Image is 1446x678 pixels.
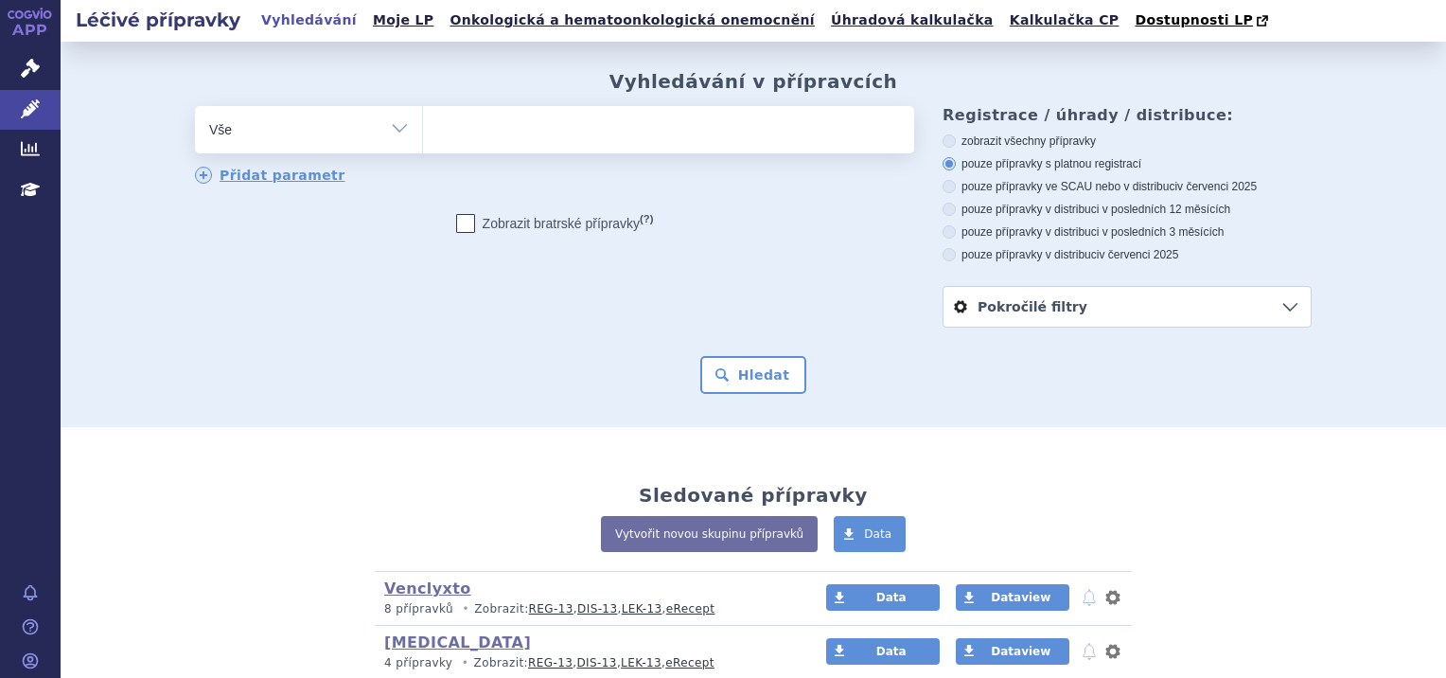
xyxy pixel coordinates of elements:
i: • [457,601,474,617]
label: Zobrazit bratrské přípravky [456,214,654,233]
span: 4 přípravky [384,656,452,669]
a: eRecept [665,656,714,669]
a: Dostupnosti LP [1129,8,1278,34]
button: nastavení [1103,586,1122,609]
a: Pokročilé filtry [943,287,1311,327]
p: Zobrazit: , , , [384,601,790,617]
span: v červenci 2025 [1099,248,1178,261]
h2: Vyhledávání v přípravcích [609,70,898,93]
a: Úhradová kalkulačka [825,8,999,33]
a: [MEDICAL_DATA] [384,633,531,651]
span: Dataview [991,591,1050,604]
a: Vyhledávání [256,8,362,33]
a: REG-13 [529,602,573,616]
span: v červenci 2025 [1177,180,1257,193]
a: LEK-13 [621,656,661,669]
a: Moje LP [367,8,439,33]
label: pouze přípravky v distribuci v posledních 12 měsících [943,202,1312,217]
span: Data [876,591,907,604]
button: notifikace [1080,586,1099,609]
h2: Sledované přípravky [639,484,868,507]
label: zobrazit všechny přípravky [943,134,1312,149]
span: Dostupnosti LP [1135,12,1253,27]
a: Dataview [956,584,1069,611]
a: Onkologická a hematoonkologická onemocnění [444,8,820,33]
span: Data [864,527,891,541]
a: Data [826,638,940,665]
span: 8 přípravků [384,602,453,616]
span: Data [876,645,907,658]
span: Dataview [991,645,1050,658]
a: Data [834,516,906,552]
a: Vytvořit novou skupinu přípravků [601,516,818,552]
button: notifikace [1080,640,1099,663]
button: nastavení [1103,640,1122,663]
h3: Registrace / úhrady / distribuce: [943,106,1312,124]
a: LEK-13 [622,602,662,616]
a: Kalkulačka CP [1004,8,1125,33]
p: Zobrazit: , , , [384,655,790,671]
a: DIS-13 [577,602,617,616]
label: pouze přípravky s platnou registrací [943,156,1312,171]
button: Hledat [700,356,807,394]
a: REG-13 [528,656,573,669]
a: DIS-13 [576,656,616,669]
h2: Léčivé přípravky [61,7,256,33]
a: Přidat parametr [195,167,345,184]
a: eRecept [666,602,715,616]
a: Venclyxto [384,580,471,598]
abbr: (?) [640,213,653,225]
i: • [457,655,474,671]
label: pouze přípravky v distribuci v posledních 3 měsících [943,224,1312,240]
a: Dataview [956,638,1069,665]
label: pouze přípravky ve SCAU nebo v distribuci [943,179,1312,194]
label: pouze přípravky v distribuci [943,247,1312,262]
a: Data [826,584,940,611]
